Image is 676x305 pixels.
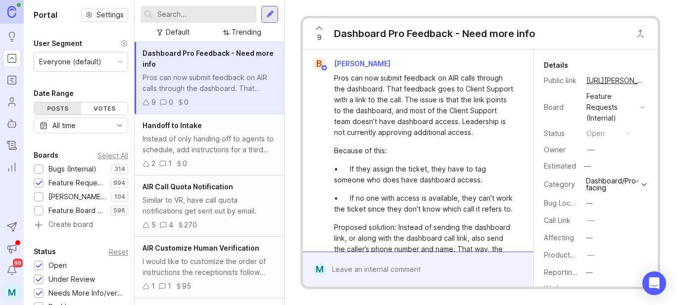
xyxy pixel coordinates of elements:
div: Open Intercom Messenger [642,271,666,295]
div: 0 [184,97,189,108]
label: Bug Location [544,199,587,207]
div: open [586,128,605,139]
div: Public link [544,75,579,86]
div: M [314,263,326,276]
button: Announcements [3,240,21,258]
div: B [313,57,326,70]
div: Boards [34,149,58,161]
div: Status [544,128,579,139]
a: B[PERSON_NAME] [307,57,398,70]
div: Dashboard Pro Feedback - Need more info [334,27,535,41]
p: 994 [113,179,125,187]
button: ProductboardID [584,249,597,261]
div: [PERSON_NAME] (Public) [48,191,106,202]
span: Dashboard Pro Feedback - Need more info [143,49,274,68]
div: Status [34,246,56,258]
span: AIR Customize Human Verification [143,244,259,252]
button: Notifications [3,261,21,279]
div: Everyone (default) [39,56,101,67]
button: Send to Autopilot [3,218,21,236]
a: Create board [34,221,128,230]
div: 2 [151,158,155,169]
div: I would like to customize the order of instructions the receptionists follow when doing human ver... [143,256,276,278]
a: AIR Customize Human VerificationI would like to customize the order of instructions the reception... [135,237,284,298]
div: • If they assign the ticket, they have to tag someone who does have dashboard access. [334,164,514,185]
div: User Segment [34,38,82,49]
div: Needs More Info/verif/repro [48,288,123,299]
div: Dashboard/Pro-facing [586,177,639,191]
div: 1 [168,281,171,292]
button: M [3,283,21,301]
div: — [581,160,594,173]
div: Default [166,27,190,38]
span: Handoff to Intake [143,121,202,130]
label: ProductboardID [544,251,596,259]
p: 314 [114,165,125,173]
div: — [586,267,593,278]
div: Board [544,102,579,113]
a: [URL][PERSON_NAME] [583,74,648,87]
a: AIR Call Quota NotificationSimilar to VR, have call quota notifications get sent out by email.54270 [135,175,284,237]
a: Autopilot [3,115,21,132]
div: Similar to VR, have call quota notifications get sent out by email. [143,195,276,217]
div: 270 [184,219,197,230]
div: 5 [151,219,156,230]
div: Feature Requests (Internal) [48,177,105,188]
div: 9 [151,97,156,108]
button: Workaround [583,282,596,295]
span: [PERSON_NAME] [334,59,390,68]
div: Posts [34,102,81,115]
button: Call Link [584,214,597,227]
div: • If no one with access is available, they can’t work the ticket since they don’t know which call... [334,193,514,215]
div: All time [52,120,76,131]
input: Search... [157,9,252,20]
label: Affecting [544,233,574,242]
button: Settings [81,8,128,22]
div: — [586,283,593,294]
a: Roadmaps [3,71,21,89]
div: 0 [183,158,187,169]
a: Handoff to IntakeInstead of only handing off to agents to schedule, add instructions for a third ... [135,114,284,175]
div: Because of this: [334,145,514,156]
p: 596 [113,207,125,215]
div: Category [544,179,579,190]
div: 4 [169,219,173,230]
span: 9 [317,32,322,43]
div: Pros can now submit feedback on AIR calls through the dashboard. That feedback goes to Client Sup... [143,72,276,94]
div: Bugs (Internal) [48,164,97,174]
h1: Portal [34,9,57,21]
a: Users [3,93,21,111]
div: Owner [544,144,579,155]
img: Canny Home [7,6,16,17]
div: Under Review [48,274,95,285]
div: — [587,144,594,155]
a: Portal [3,49,21,67]
div: — [586,198,593,209]
div: 1 [168,158,172,169]
div: 95 [182,281,191,292]
p: 104 [114,193,125,201]
svg: toggle icon [112,122,128,130]
div: — [586,232,593,243]
div: 1 [151,281,155,292]
div: Pros can now submit feedback on AIR calls through the dashboard. That feedback goes to Client Sup... [334,73,514,138]
span: AIR Call Quota Notification [143,182,233,191]
button: Close button [630,24,650,44]
div: Feature Requests (Internal) [586,91,636,124]
a: Ideas [3,28,21,45]
div: Details [544,59,568,71]
div: — [587,215,594,226]
img: member badge [321,64,328,72]
span: Settings [97,10,124,20]
div: Feature Board Sandbox [DATE] [48,205,105,216]
div: Open [48,260,67,271]
div: Proposed solution: Instead of sending the dashboard link, or along with the dashboard call link, ... [334,222,514,276]
a: Changelog [3,136,21,154]
div: 0 [169,97,173,108]
div: Instead of only handing off to agents to schedule, add instructions for a third party intake. [143,133,276,155]
label: Workaround [544,284,584,293]
div: — [587,250,594,261]
a: Dashboard Pro Feedback - Need more infoPros can now submit feedback on AIR calls through the dash... [135,42,284,114]
div: Select All [97,153,128,158]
